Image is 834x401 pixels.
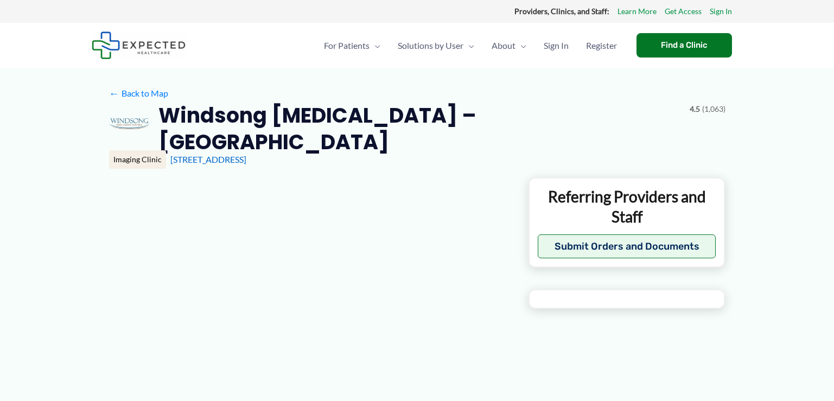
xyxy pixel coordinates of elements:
a: Learn More [617,4,657,18]
span: About [492,27,515,65]
h2: Windsong [MEDICAL_DATA] – [GEOGRAPHIC_DATA] [158,102,680,156]
a: Register [577,27,626,65]
span: For Patients [324,27,370,65]
a: Get Access [665,4,702,18]
span: (1,063) [702,102,725,116]
span: Menu Toggle [370,27,380,65]
a: For PatientsMenu Toggle [315,27,389,65]
span: ← [109,88,119,98]
a: ←Back to Map [109,85,168,101]
p: Referring Providers and Staff [538,187,716,226]
a: Solutions by UserMenu Toggle [389,27,483,65]
span: 4.5 [690,102,700,116]
img: Expected Healthcare Logo - side, dark font, small [92,31,186,59]
span: Menu Toggle [463,27,474,65]
span: Menu Toggle [515,27,526,65]
span: Sign In [544,27,569,65]
span: Solutions by User [398,27,463,65]
button: Submit Orders and Documents [538,234,716,258]
a: [STREET_ADDRESS] [170,154,246,164]
a: AboutMenu Toggle [483,27,535,65]
div: Imaging Clinic [109,150,166,169]
a: Sign In [535,27,577,65]
a: Sign In [710,4,732,18]
strong: Providers, Clinics, and Staff: [514,7,609,16]
a: Find a Clinic [636,33,732,58]
nav: Primary Site Navigation [315,27,626,65]
span: Register [586,27,617,65]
